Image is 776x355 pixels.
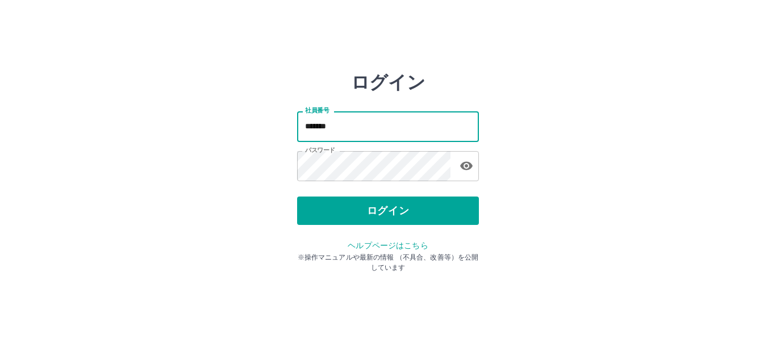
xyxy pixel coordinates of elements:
p: ※操作マニュアルや最新の情報 （不具合、改善等）を公開しています [297,252,479,273]
a: ヘルプページはこちら [348,241,428,250]
label: 社員番号 [305,106,329,115]
h2: ログイン [351,72,425,93]
label: パスワード [305,146,335,154]
button: ログイン [297,197,479,225]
